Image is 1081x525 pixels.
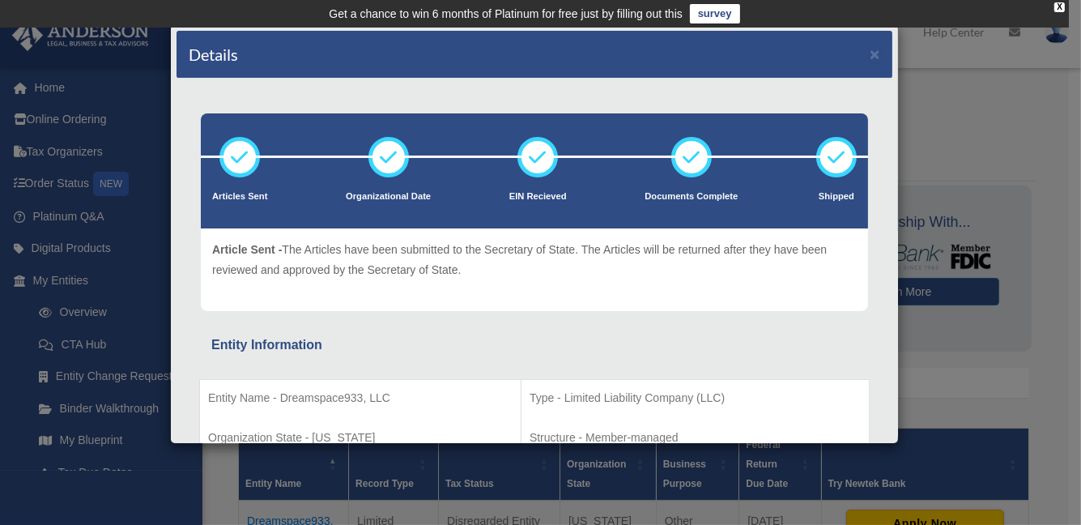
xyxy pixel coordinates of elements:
p: Type - Limited Liability Company (LLC) [530,388,861,408]
button: × [870,45,880,62]
p: Organization State - [US_STATE] [208,428,513,448]
p: EIN Recieved [509,189,567,205]
p: Shipped [816,189,857,205]
a: survey [690,4,740,23]
div: Entity Information [211,334,858,356]
p: Entity Name - Dreamspace933, LLC [208,388,513,408]
p: Structure - Member-managed [530,428,861,448]
div: Get a chance to win 6 months of Platinum for free just by filling out this [329,4,683,23]
h4: Details [189,43,238,66]
div: close [1054,2,1065,12]
p: Documents Complete [645,189,738,205]
span: Article Sent - [212,243,282,256]
p: Articles Sent [212,189,267,205]
p: Organizational Date [346,189,431,205]
p: The Articles have been submitted to the Secretary of State. The Articles will be returned after t... [212,240,857,280]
